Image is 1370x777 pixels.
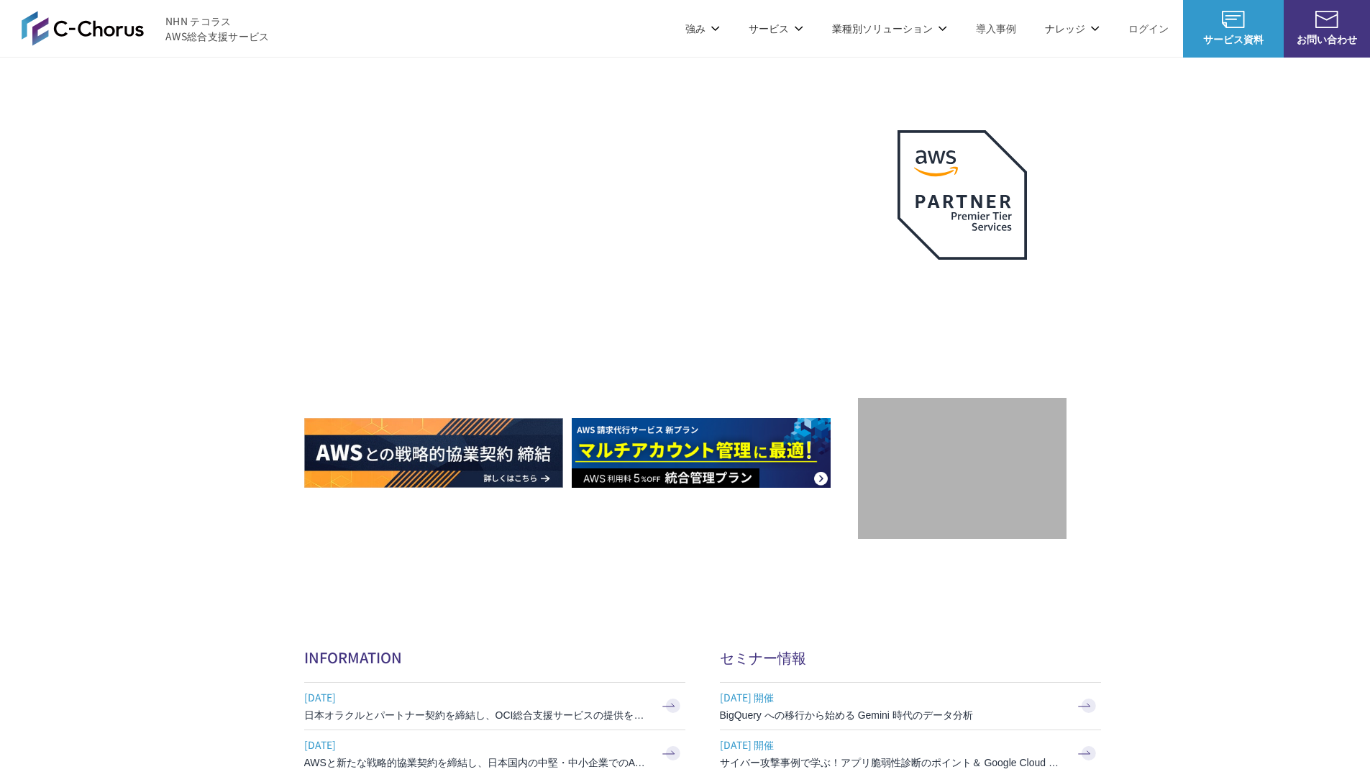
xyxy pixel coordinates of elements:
[832,21,947,36] p: 業種別ソリューション
[720,730,1101,777] a: [DATE] 開催 サイバー攻撃事例で学ぶ！アプリ脆弱性診断のポイント＆ Google Cloud セキュリティ対策
[749,21,803,36] p: サービス
[720,686,1065,708] span: [DATE] 開催
[1128,21,1169,36] a: ログイン
[720,734,1065,755] span: [DATE] 開催
[304,734,649,755] span: [DATE]
[304,755,649,770] h3: AWSと新たな戦略的協業契約を締結し、日本国内の中堅・中小企業でのAWS活用を加速
[22,11,270,45] a: AWS総合支援サービス C-Chorus NHN テコラスAWS総合支援サービス
[946,277,978,298] em: AWS
[1045,21,1100,36] p: ナレッジ
[720,755,1065,770] h3: サイバー攻撃事例で学ぶ！アプリ脆弱性診断のポイント＆ Google Cloud セキュリティ対策
[304,708,649,722] h3: 日本オラクルとパートナー契約を締結し、OCI総合支援サービスの提供を開始
[720,683,1101,730] a: [DATE] 開催 BigQuery への移行から始める Gemini 時代のデータ分析
[304,730,685,777] a: [DATE] AWSと新たな戦略的協業契約を締結し、日本国内の中堅・中小企業でのAWS活用を加速
[976,21,1016,36] a: 導入事例
[165,14,270,44] span: NHN テコラス AWS総合支援サービス
[304,418,563,488] img: AWSとの戦略的協業契約 締結
[22,11,144,45] img: AWS総合支援サービス C-Chorus
[304,686,649,708] span: [DATE]
[720,647,1101,668] h2: セミナー情報
[572,418,831,488] img: AWS請求代行サービス 統合管理プラン
[1222,11,1245,28] img: AWS総合支援サービス C-Chorus サービス資料
[887,419,1038,524] img: 契約件数
[880,277,1044,332] p: 最上位プレミアティア サービスパートナー
[685,21,720,36] p: 強み
[1183,32,1284,47] span: サービス資料
[304,237,858,375] h1: AWS ジャーニーの 成功を実現
[304,159,858,222] p: AWSの導入からコスト削減、 構成・運用の最適化からデータ活用まで 規模や業種業態を問わない マネージドサービスで
[304,647,685,668] h2: INFORMATION
[304,683,685,730] a: [DATE] 日本オラクルとパートナー契約を締結し、OCI総合支援サービスの提供を開始
[720,708,1065,722] h3: BigQuery への移行から始める Gemini 時代のデータ分析
[898,130,1027,260] img: AWSプレミアティアサービスパートナー
[1315,11,1338,28] img: お問い合わせ
[1284,32,1370,47] span: お問い合わせ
